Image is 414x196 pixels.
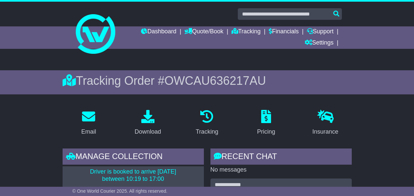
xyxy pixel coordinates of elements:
div: Pricing [257,127,275,136]
div: Email [81,127,96,136]
a: Email [77,108,100,139]
a: Pricing [253,108,280,139]
a: Tracking [191,108,222,139]
a: Dashboard [141,26,176,38]
a: Download [130,108,165,139]
div: RECENT CHAT [210,148,352,166]
span: © One World Courier 2025. All rights reserved. [72,188,168,194]
div: Manage collection [63,148,204,166]
div: Tracking [196,127,218,136]
a: Settings [305,38,334,49]
p: Driver is booked to arrive [DATE] between 10:19 to 17:00 [67,168,200,182]
div: Tracking Order # [63,74,352,88]
a: Quote/Book [184,26,223,38]
a: Insurance [308,108,343,139]
a: Tracking [232,26,261,38]
p: No messages [210,166,352,174]
span: OWCAU636217AU [164,74,266,87]
a: Financials [269,26,299,38]
a: Support [307,26,334,38]
div: Insurance [312,127,338,136]
div: Download [135,127,161,136]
